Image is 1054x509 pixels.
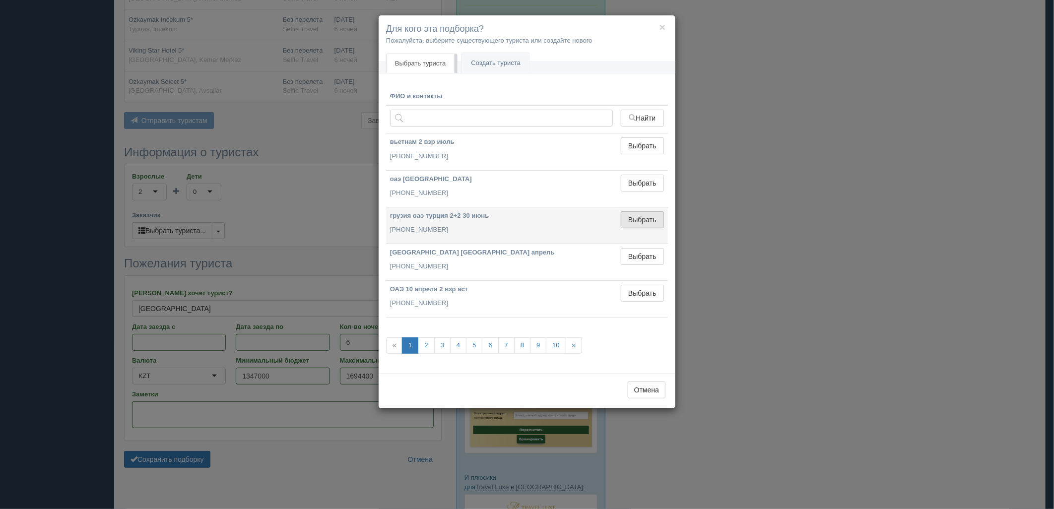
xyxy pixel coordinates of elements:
b: [GEOGRAPHIC_DATA] [GEOGRAPHIC_DATA] апрель [390,249,555,256]
span: « [386,337,402,354]
p: [PHONE_NUMBER] [390,225,613,235]
a: » [566,337,582,354]
input: Поиск по ФИО, паспорту или контактам [390,110,613,127]
a: 8 [514,337,530,354]
a: 6 [482,337,498,354]
a: 10 [546,337,566,354]
p: [PHONE_NUMBER] [390,299,613,308]
b: ОАЭ 10 апреля 2 взр аст [390,285,468,293]
a: 1 [402,337,418,354]
p: [PHONE_NUMBER] [390,189,613,198]
button: Выбрать [621,137,664,154]
a: Создать туриста [462,53,529,73]
button: × [659,22,665,32]
p: Пожалуйста, выберите существующего туриста или создайте нового [386,36,668,45]
button: Выбрать [621,285,664,302]
b: грузия оаэ турция 2+2 30 июнь [390,212,489,219]
button: Выбрать [621,211,664,228]
button: Отмена [628,382,665,398]
a: 4 [450,337,466,354]
a: 7 [498,337,515,354]
a: Выбрать туриста [386,54,455,73]
h4: Для кого эта подборка? [386,23,668,36]
button: Выбрать [621,248,664,265]
button: Найти [621,110,664,127]
a: 3 [434,337,451,354]
a: 2 [418,337,434,354]
b: оаэ [GEOGRAPHIC_DATA] [390,175,472,183]
th: ФИО и контакты [386,88,617,106]
button: Выбрать [621,175,664,191]
a: 9 [530,337,546,354]
p: [PHONE_NUMBER] [390,262,613,271]
a: 5 [466,337,482,354]
p: [PHONE_NUMBER] [390,152,613,161]
b: вьетнам 2 взр июль [390,138,455,145]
